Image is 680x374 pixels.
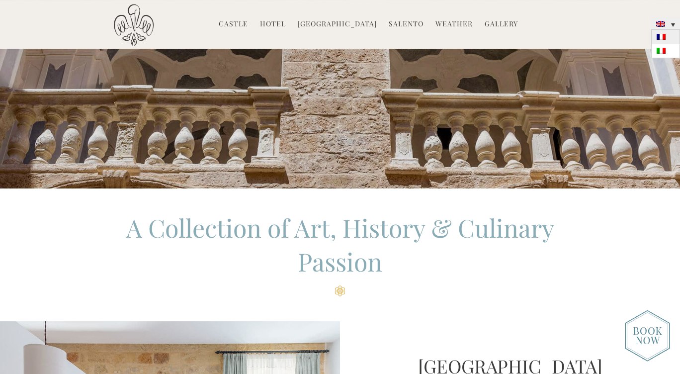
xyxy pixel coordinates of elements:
a: [GEOGRAPHIC_DATA] [298,19,377,30]
img: Castello di Ugento [114,4,154,46]
a: Salento [389,19,424,30]
a: Gallery [485,19,518,30]
a: Hotel [260,19,286,30]
a: Weather [435,19,473,30]
img: English [656,21,665,27]
span: A Collection of Art, History & Culinary Passion [126,211,554,278]
img: new-booknow.png [625,310,670,362]
img: French [657,34,666,40]
a: Castle [219,19,248,30]
img: Italian [657,48,666,54]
